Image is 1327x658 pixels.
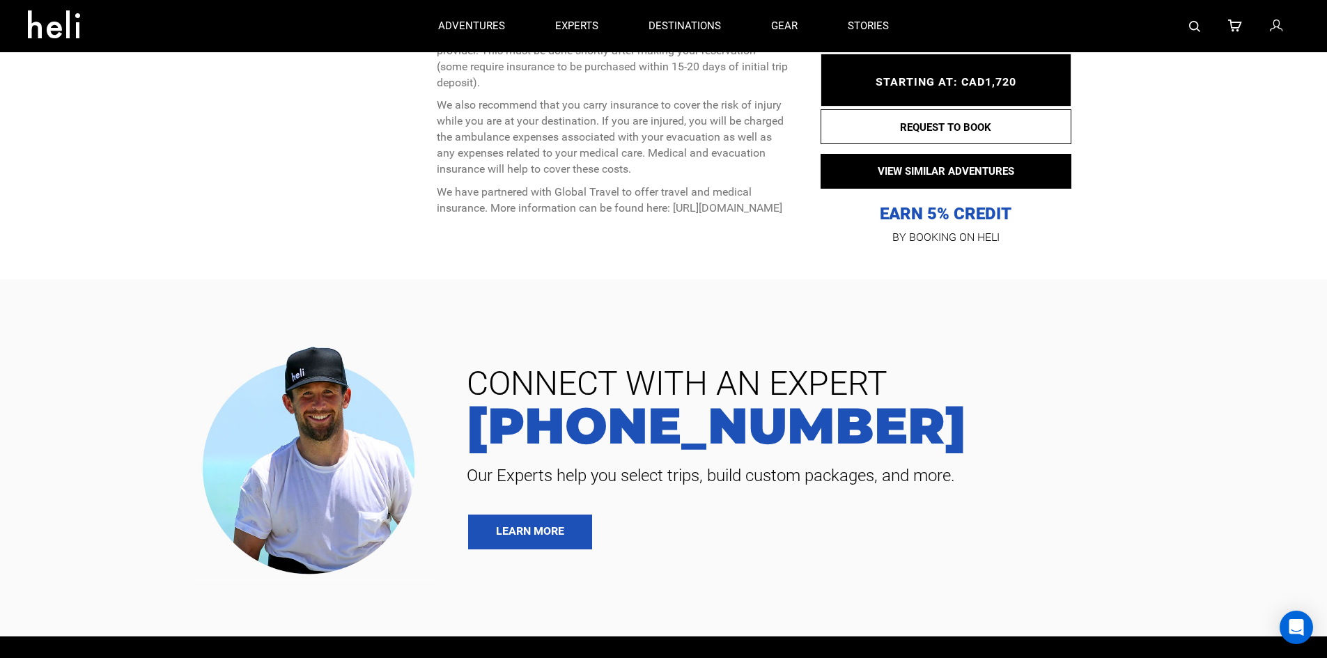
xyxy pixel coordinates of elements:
[876,75,1016,88] span: STARTING AT: CAD1,720
[438,19,505,33] p: adventures
[468,515,592,549] a: LEARN MORE
[456,464,1306,487] span: Our Experts help you select trips, build custom packages, and more.
[1189,21,1200,32] img: search-bar-icon.svg
[456,367,1306,400] span: CONNECT WITH AN EXPERT
[555,19,598,33] p: experts
[437,185,789,217] p: We have partnered with Global Travel to offer travel and medical insurance. More information can ...
[821,109,1071,144] button: REQUEST TO BOOK
[437,97,789,177] p: We also recommend that you carry insurance to cover the risk of injury while you are at your dest...
[821,154,1071,189] button: VIEW SIMILAR ADVENTURES
[1280,611,1313,644] div: Open Intercom Messenger
[192,335,435,581] img: contact our team
[456,400,1306,451] a: [PHONE_NUMBER]
[821,228,1071,247] p: BY BOOKING ON HELI
[821,64,1071,225] p: EARN 5% CREDIT
[649,19,721,33] p: destinations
